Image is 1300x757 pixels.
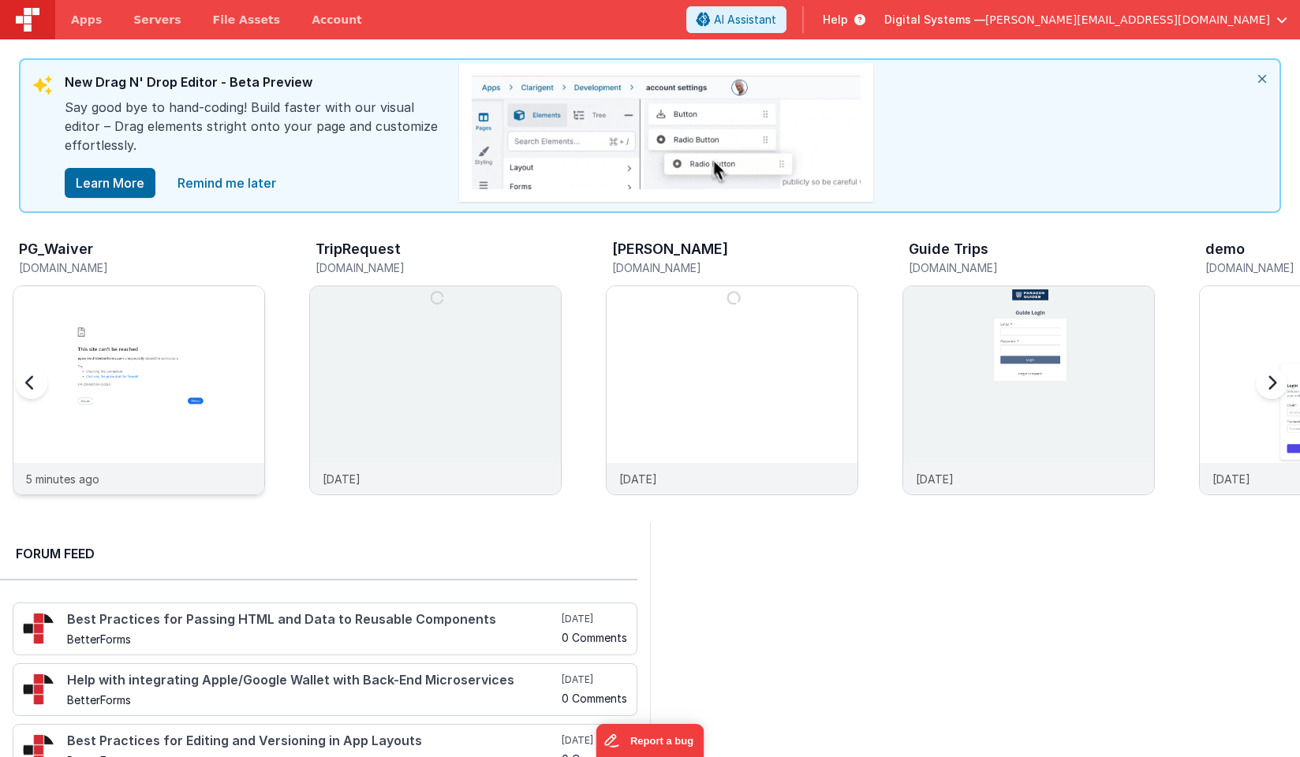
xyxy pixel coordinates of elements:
[884,12,1287,28] button: Digital Systems — [PERSON_NAME][EMAIL_ADDRESS][DOMAIN_NAME]
[23,673,54,705] img: 295_2.png
[65,73,443,98] div: New Drag N' Drop Editor - Beta Preview
[714,12,776,28] span: AI Assistant
[562,613,627,625] h5: [DATE]
[1212,471,1250,487] p: [DATE]
[909,262,1155,274] h5: [DOMAIN_NAME]
[1205,241,1245,257] h3: demo
[884,12,985,28] span: Digital Systems —
[323,471,360,487] p: [DATE]
[562,673,627,686] h5: [DATE]
[133,12,181,28] span: Servers
[562,632,627,643] h5: 0 Comments
[596,724,704,757] iframe: Marker.io feedback button
[65,98,443,167] div: Say good bye to hand-coding! Build faster with our visual editor – Drag elements stright onto you...
[213,12,281,28] span: File Assets
[67,734,558,748] h4: Best Practices for Editing and Versioning in App Layouts
[612,262,858,274] h5: [DOMAIN_NAME]
[316,241,401,257] h3: TripRequest
[985,12,1270,28] span: [PERSON_NAME][EMAIL_ADDRESS][DOMAIN_NAME]
[67,613,558,627] h4: Best Practices for Passing HTML and Data to Reusable Components
[71,12,102,28] span: Apps
[13,602,637,655] a: Best Practices for Passing HTML and Data to Reusable Components BetterForms [DATE] 0 Comments
[909,241,988,257] h3: Guide Trips
[619,471,657,487] p: [DATE]
[23,613,54,644] img: 295_2.png
[67,694,558,706] h5: BetterForms
[65,168,155,198] button: Learn More
[916,471,954,487] p: [DATE]
[16,544,622,563] h2: Forum Feed
[612,241,728,257] h3: [PERSON_NAME]
[67,633,558,645] h5: BetterForms
[316,262,562,274] h5: [DOMAIN_NAME]
[823,12,848,28] span: Help
[13,663,637,716] a: Help with integrating Apple/Google Wallet with Back-End Microservices BetterForms [DATE] 0 Comments
[562,734,627,747] h5: [DATE]
[562,692,627,704] h5: 0 Comments
[19,262,265,274] h5: [DOMAIN_NAME]
[168,167,286,199] a: close
[67,673,558,688] h4: Help with integrating Apple/Google Wallet with Back-End Microservices
[19,241,93,257] h3: PG_Waiver
[686,6,786,33] button: AI Assistant
[1245,60,1279,98] i: close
